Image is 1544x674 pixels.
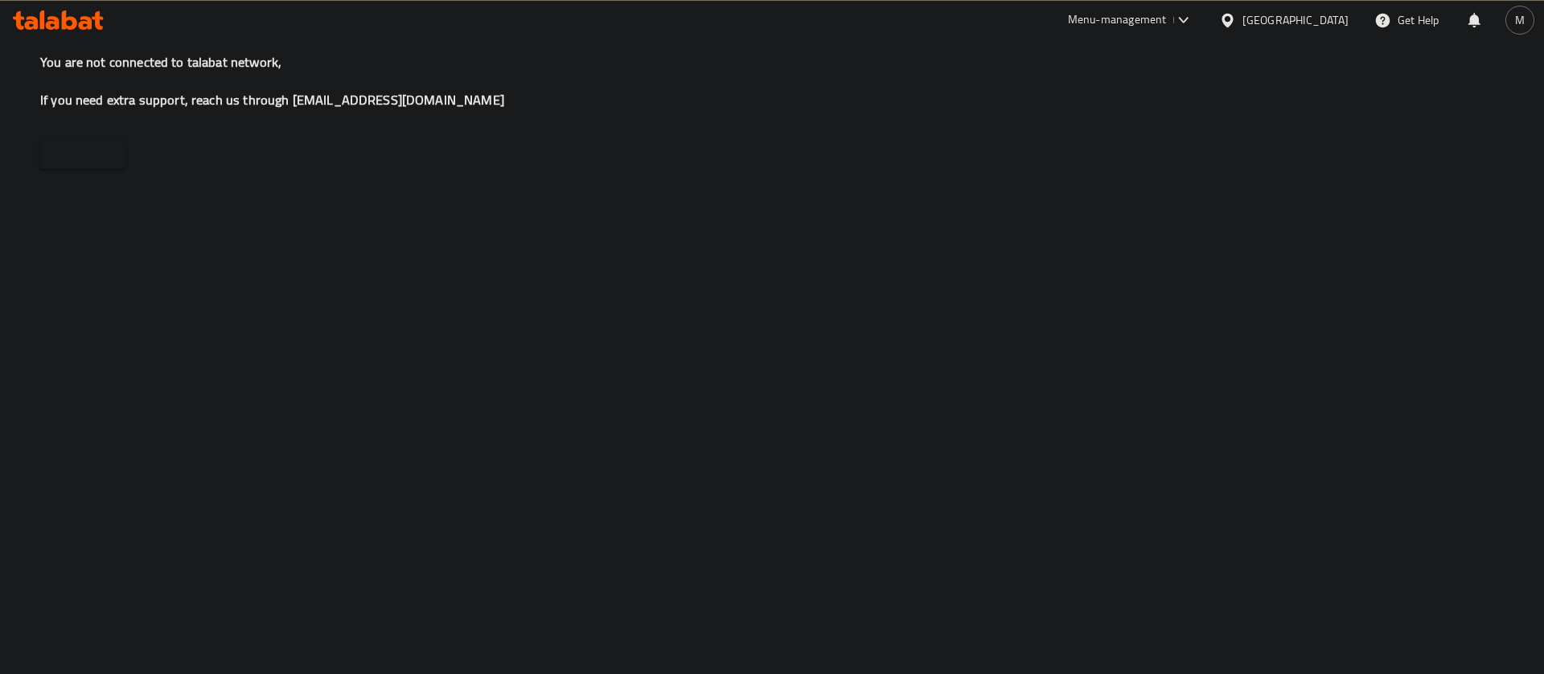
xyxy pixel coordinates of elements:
a: [EMAIL_ADDRESS][DOMAIN_NAME] [293,88,504,112]
h3: You are not connected to talabat network, If you need extra support, reach us through [40,53,1504,109]
div: [GEOGRAPHIC_DATA] [1242,11,1349,29]
button: Reload [40,139,125,169]
div: Menu-management [1068,10,1167,30]
span: Reload [53,144,113,164]
span: M [1515,11,1525,29]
